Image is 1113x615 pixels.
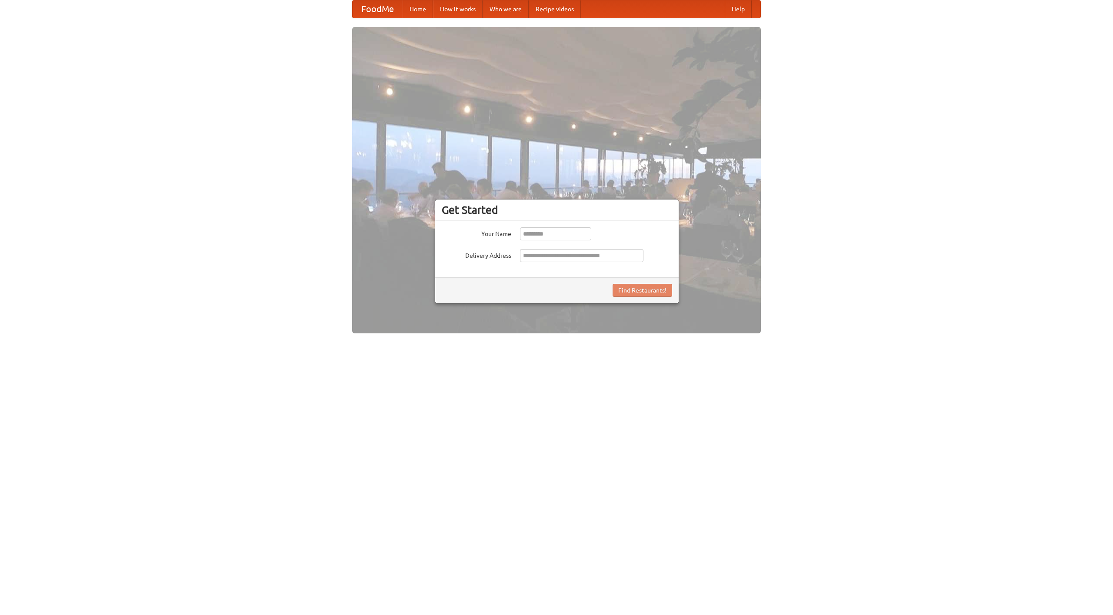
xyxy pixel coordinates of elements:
a: How it works [433,0,483,18]
a: Home [403,0,433,18]
a: FoodMe [353,0,403,18]
label: Delivery Address [442,249,511,260]
a: Help [725,0,752,18]
button: Find Restaurants! [613,284,672,297]
label: Your Name [442,227,511,238]
a: Who we are [483,0,529,18]
h3: Get Started [442,203,672,216]
a: Recipe videos [529,0,581,18]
